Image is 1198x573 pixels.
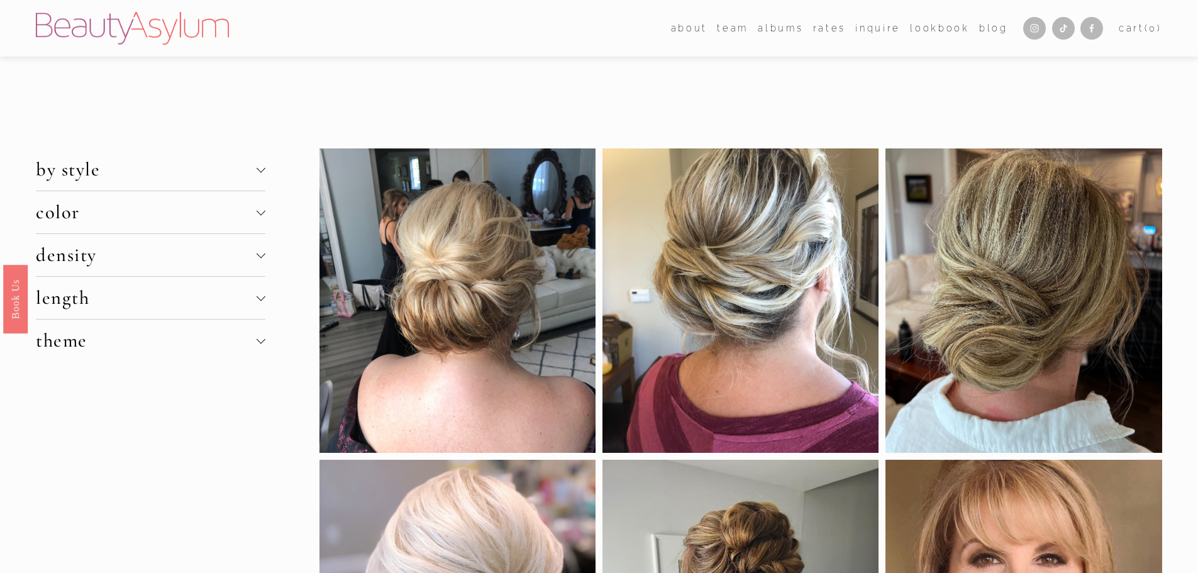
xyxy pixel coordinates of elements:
[36,329,256,352] span: theme
[1119,20,1162,36] a: 0 items in cart
[671,20,707,36] span: about
[1080,17,1103,40] a: Facebook
[36,158,256,181] span: by style
[813,19,846,37] a: Rates
[3,264,28,333] a: Book Us
[36,320,265,362] button: theme
[36,286,256,309] span: length
[1052,17,1075,40] a: TikTok
[717,20,748,36] span: team
[758,19,803,37] a: albums
[36,201,256,224] span: color
[1023,17,1046,40] a: Instagram
[717,19,748,37] a: folder dropdown
[36,148,265,191] button: by style
[36,234,265,276] button: density
[855,19,901,37] a: Inquire
[671,19,707,37] a: folder dropdown
[1149,23,1157,33] span: 0
[36,243,256,267] span: density
[979,19,1008,37] a: Blog
[36,191,265,233] button: color
[910,19,969,37] a: Lookbook
[36,12,229,45] img: Beauty Asylum | Bridal Hair &amp; Makeup Charlotte &amp; Atlanta
[36,277,265,319] button: length
[1145,23,1162,33] span: ( )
